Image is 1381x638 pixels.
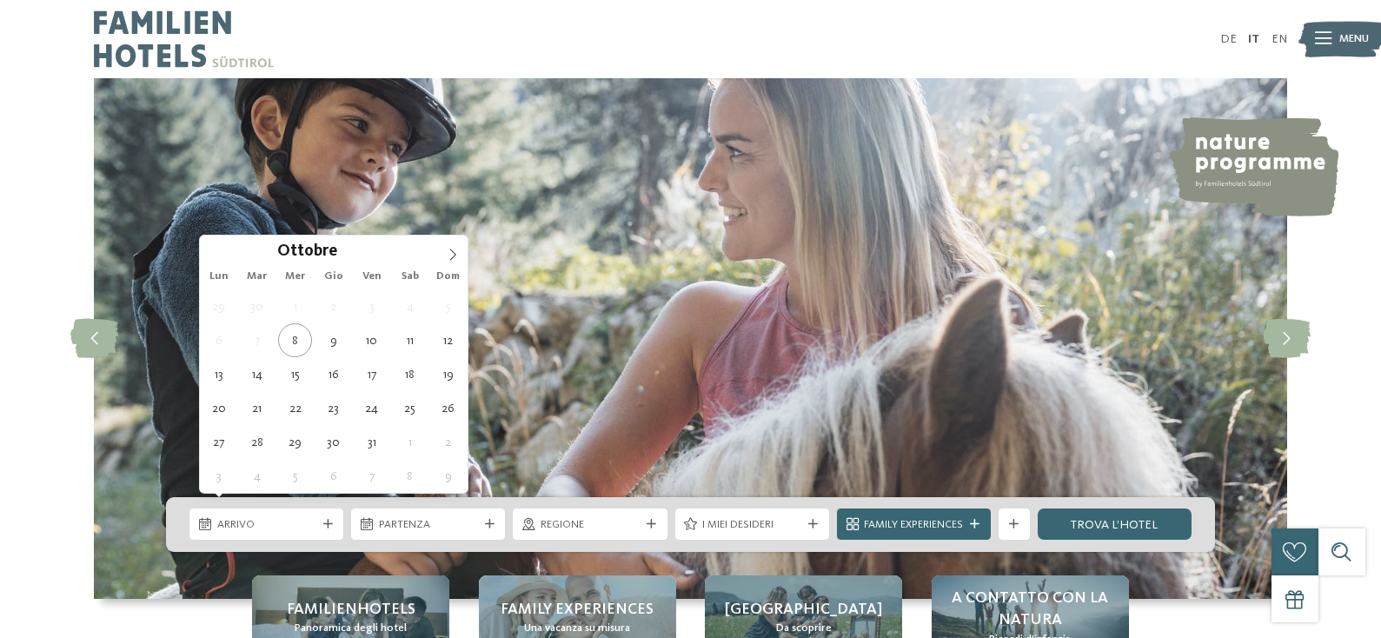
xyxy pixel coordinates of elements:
span: Partenza [379,517,478,533]
span: Ottobre 1, 2025 [278,289,312,323]
span: Ottobre 14, 2025 [240,357,274,391]
span: Ottobre 20, 2025 [202,391,236,425]
span: Family Experiences [864,517,963,533]
span: Ottobre 29, 2025 [278,425,312,459]
span: Ottobre 2, 2025 [316,289,350,323]
span: Ottobre 10, 2025 [355,323,388,357]
span: Ottobre 15, 2025 [278,357,312,391]
span: Familienhotels [287,599,415,621]
a: IT [1248,33,1259,45]
span: Novembre 4, 2025 [240,459,274,493]
span: Arrivo [217,517,316,533]
span: Ottobre 12, 2025 [431,323,465,357]
span: Ottobre 6, 2025 [202,323,236,357]
span: [GEOGRAPHIC_DATA] [725,599,882,621]
span: Ottobre 13, 2025 [202,357,236,391]
span: Ottobre 5, 2025 [431,289,465,323]
span: Novembre 8, 2025 [393,459,427,493]
span: Menu [1339,31,1369,47]
span: Ottobre 16, 2025 [316,357,350,391]
span: Lun [200,271,238,282]
a: trova l’hotel [1038,508,1192,540]
span: Panoramica degli hotel [295,621,407,636]
span: Settembre 29, 2025 [202,289,236,323]
span: Novembre 1, 2025 [393,425,427,459]
span: Ottobre 9, 2025 [316,323,350,357]
span: Ven [353,271,391,282]
span: Novembre 3, 2025 [202,459,236,493]
span: Mer [276,271,315,282]
span: Ottobre 30, 2025 [316,425,350,459]
span: Ottobre 26, 2025 [431,391,465,425]
span: Ottobre 24, 2025 [355,391,388,425]
span: Da scoprire [776,621,832,636]
span: Novembre 6, 2025 [316,459,350,493]
span: Mar [238,271,276,282]
span: Ottobre 17, 2025 [355,357,388,391]
span: Gio [315,271,353,282]
input: Year [337,242,395,260]
span: Ottobre 22, 2025 [278,391,312,425]
span: Una vacanza su misura [524,621,630,636]
span: Ottobre 31, 2025 [355,425,388,459]
span: Ottobre [277,244,337,261]
span: I miei desideri [702,517,801,533]
span: Ottobre 21, 2025 [240,391,274,425]
span: Novembre 9, 2025 [431,459,465,493]
span: Ottobre 23, 2025 [316,391,350,425]
a: EN [1271,33,1287,45]
span: Novembre 7, 2025 [355,459,388,493]
span: Ottobre 8, 2025 [278,323,312,357]
span: Ottobre 7, 2025 [240,323,274,357]
span: Dom [429,271,468,282]
span: Ottobre 4, 2025 [393,289,427,323]
img: nature programme by Familienhotels Südtirol [1166,117,1338,216]
span: Family experiences [501,599,654,621]
span: Ottobre 28, 2025 [240,425,274,459]
span: Ottobre 19, 2025 [431,357,465,391]
span: A contatto con la natura [947,588,1113,631]
a: DE [1220,33,1237,45]
span: Ottobre 11, 2025 [393,323,427,357]
span: Regione [541,517,640,533]
span: Ottobre 3, 2025 [355,289,388,323]
span: Ottobre 27, 2025 [202,425,236,459]
img: Family hotel Alto Adige: the happy family places! [94,78,1287,599]
span: Sab [391,271,429,282]
span: Settembre 30, 2025 [240,289,274,323]
span: Novembre 5, 2025 [278,459,312,493]
span: Ottobre 18, 2025 [393,357,427,391]
span: Ottobre 25, 2025 [393,391,427,425]
span: Novembre 2, 2025 [431,425,465,459]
